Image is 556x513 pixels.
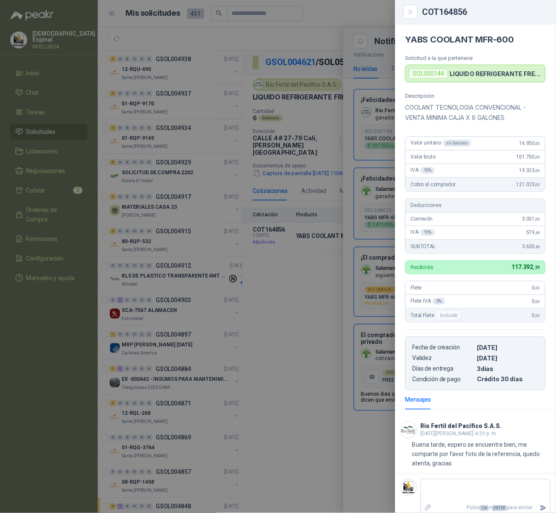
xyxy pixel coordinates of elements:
[535,182,540,187] span: ,00
[535,299,540,304] span: ,00
[413,376,474,383] p: Condición de pago
[405,55,546,61] p: Solicitud a la que pertenece
[405,102,546,123] p: COOLANT TECNOLOGIA CONVENCIONAL - VENTA MINIMA CAJA X 6 GALONES
[411,244,436,249] span: SUBTOTAL
[405,34,546,45] h4: YABS COOLANT MFR-600
[477,376,539,383] p: Crédito 30 días
[443,140,472,147] div: x 6 Galones
[527,230,540,235] span: 579
[535,168,540,173] span: ,00
[516,181,540,187] span: 121.023
[533,265,540,270] span: ,31
[421,424,502,429] h3: Rio Fertil del Pacífico S.A.S.
[411,140,472,147] span: Valor unitario
[535,313,540,318] span: ,00
[421,229,436,236] div: 19 %
[411,202,442,208] span: Deducciones
[535,230,540,235] span: ,69
[477,354,539,362] p: [DATE]
[433,298,445,305] div: 0 %
[492,505,507,511] span: ENTER
[413,344,474,351] p: Fecha de creación
[533,312,540,318] span: 0
[535,217,540,221] span: ,00
[436,310,462,320] div: Incluido
[422,8,546,16] div: COT164856
[411,229,435,236] span: IVA
[413,365,474,372] p: Días de entrega
[535,141,540,146] span: ,00
[411,285,422,291] span: Flete
[412,440,551,468] p: Buena tarde, espero se encuentre bien, me comparte por favor foto de la referencia, quedo atenta,...
[411,167,435,174] span: IVA
[421,431,498,437] span: [DATE][PERSON_NAME] 4:29 p. m.
[411,264,433,270] p: Recibirás
[401,479,417,496] img: Company Logo
[413,354,474,362] p: Validez
[411,310,463,320] span: Total Flete
[522,244,540,249] span: 3.630
[401,422,417,438] img: Company Logo
[519,167,540,173] span: 19.323
[535,155,540,159] span: ,00
[533,285,540,291] span: 0
[522,216,540,222] span: 3.051
[477,344,539,351] p: [DATE]
[477,365,539,372] p: 3 dias
[411,216,433,222] span: Comisión
[405,395,431,405] div: Mensajes
[519,140,540,146] span: 16.950
[533,298,540,304] span: 0
[411,181,456,187] span: Cobro al comprador
[535,286,540,290] span: ,00
[421,167,436,174] div: 19 %
[409,68,448,79] div: SOL050144
[480,505,489,511] span: Ctrl
[450,70,542,77] p: LIQUIDO REFRIGERANTE FRESTONE ANTIOXIDANTE Y ANTICORROSIVO VERDE
[411,154,436,160] span: Valor bruto
[535,244,540,249] span: ,69
[411,298,445,305] span: Flete IVA
[405,7,416,17] button: Close
[405,93,546,99] p: Descripción
[512,264,540,270] span: 117.392
[516,154,540,160] span: 101.700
